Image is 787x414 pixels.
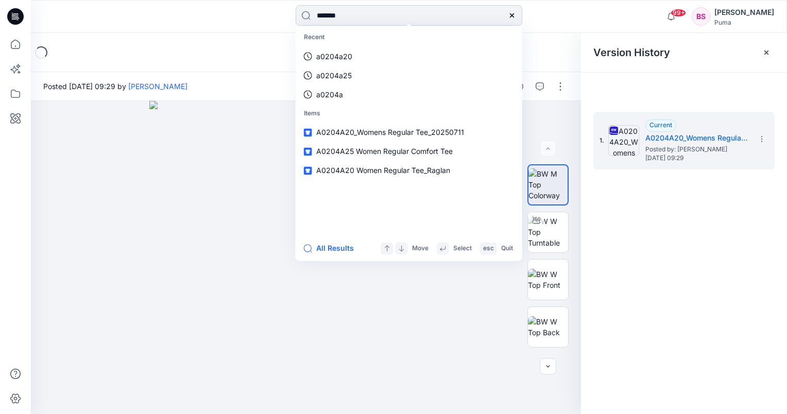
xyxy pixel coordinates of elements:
div: BS [692,7,710,26]
img: BW W Top Front [528,269,568,290]
span: Version History [593,46,670,59]
p: Move [412,243,429,254]
img: BW M Top Colorway [528,168,568,201]
p: a0204a20 [316,51,352,62]
p: Items [298,104,520,123]
span: [DATE] 09:29 [645,154,748,162]
span: A0204A20 Women Regular Tee_Raglan [316,166,450,175]
a: [PERSON_NAME] [128,82,187,91]
a: A0204A25 Women Regular Comfort Tee [298,142,520,161]
button: Close [762,48,771,57]
button: All Results [304,242,361,254]
p: a0204a [316,89,343,100]
p: Recent [298,28,520,47]
span: 1. [600,136,604,145]
img: BW W Top Turntable [528,216,568,248]
a: a0204a20 [298,47,520,66]
p: Quit [501,243,513,254]
span: Posted [DATE] 09:29 by [43,81,187,92]
a: A0204A20_Womens Regular Tee_20250711 [298,123,520,142]
span: Current [649,121,672,129]
span: Posted by: Loeka De Vries [645,144,748,154]
img: BW W Top Back [528,316,568,338]
a: a0204a25 [298,66,520,85]
h5: A0204A20_Womens Regular Tee_20250711 [645,132,748,144]
div: [PERSON_NAME] [714,6,774,19]
span: A0204A25 Women Regular Comfort Tee [316,147,453,156]
p: Select [453,243,472,254]
a: a0204a [298,85,520,104]
img: eyJhbGciOiJIUzI1NiIsImtpZCI6IjAiLCJzbHQiOiJzZXMiLCJ0eXAiOiJKV1QifQ.eyJkYXRhIjp7InR5cGUiOiJzdG9yYW... [149,101,463,414]
span: 99+ [671,9,686,17]
p: esc [483,243,494,254]
a: A0204A20 Women Regular Tee_Raglan [298,161,520,180]
p: a0204a25 [316,70,352,81]
img: A0204A20_Womens Regular Tee_20250711 [608,125,639,156]
span: A0204A20_Womens Regular Tee_20250711 [316,128,464,137]
div: Puma [714,19,774,26]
